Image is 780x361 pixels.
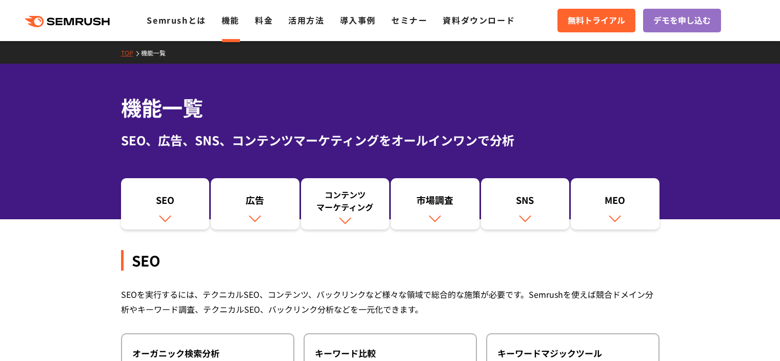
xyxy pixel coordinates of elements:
[301,178,390,230] a: コンテンツマーケティング
[211,178,299,230] a: 広告
[568,14,625,27] span: 無料トライアル
[121,131,659,149] div: SEO、広告、SNS、コンテンツマーケティングをオールインワンで分析
[396,194,474,211] div: 市場調査
[288,14,324,26] a: 活用方法
[486,194,565,211] div: SNS
[391,14,427,26] a: セミナー
[141,48,173,57] a: 機能一覧
[443,14,515,26] a: 資料ダウンロード
[571,178,659,230] a: MEO
[147,14,206,26] a: Semrushとは
[306,188,385,213] div: コンテンツ マーケティング
[653,14,711,27] span: デモを申し込む
[121,250,659,271] div: SEO
[557,9,635,32] a: 無料トライアル
[132,347,283,359] div: オーガニック検索分析
[222,14,239,26] a: 機能
[126,194,205,211] div: SEO
[255,14,273,26] a: 料金
[481,178,570,230] a: SNS
[121,92,659,123] h1: 機能一覧
[576,194,654,211] div: MEO
[340,14,376,26] a: 導入事例
[315,347,466,359] div: キーワード比較
[121,178,210,230] a: SEO
[121,48,141,57] a: TOP
[643,9,721,32] a: デモを申し込む
[497,347,648,359] div: キーワードマジックツール
[216,194,294,211] div: 広告
[121,287,659,317] div: SEOを実行するには、テクニカルSEO、コンテンツ、バックリンクなど様々な領域で総合的な施策が必要です。Semrushを使えば競合ドメイン分析やキーワード調査、テクニカルSEO、バックリンク分析...
[391,178,479,230] a: 市場調査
